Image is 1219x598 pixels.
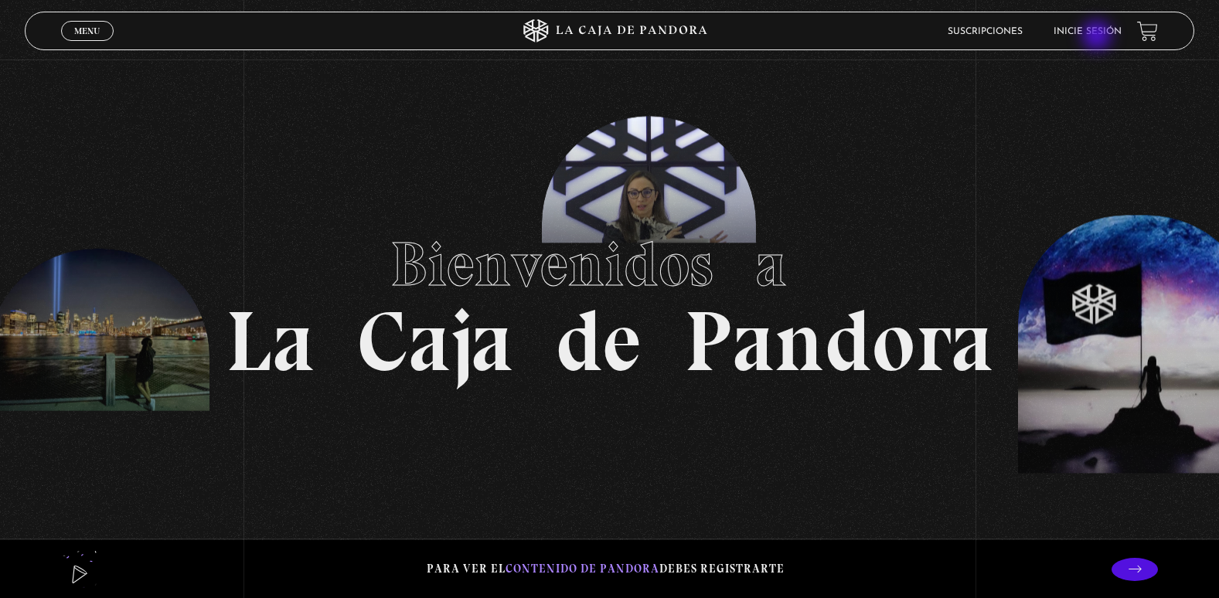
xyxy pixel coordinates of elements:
[948,27,1023,36] a: Suscripciones
[1137,21,1158,42] a: View your shopping cart
[506,562,659,576] span: contenido de Pandora
[226,214,993,384] h1: La Caja de Pandora
[70,39,106,50] span: Cerrar
[1054,27,1122,36] a: Inicie sesión
[390,227,829,301] span: Bienvenidos a
[427,559,785,579] p: Para ver el debes registrarte
[74,26,100,36] span: Menu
